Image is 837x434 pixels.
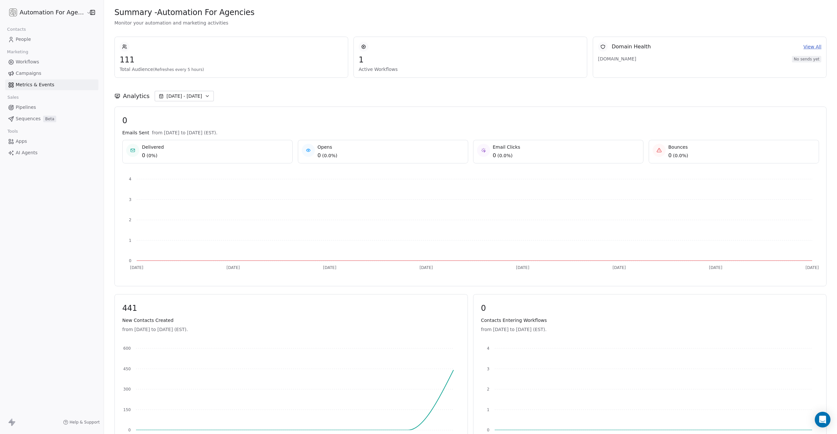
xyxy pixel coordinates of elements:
[16,36,31,43] span: People
[317,152,321,159] span: 0
[317,144,337,150] span: Opens
[5,34,98,45] a: People
[323,265,336,270] tspan: [DATE]
[129,259,131,263] tspan: 0
[227,265,240,270] tspan: [DATE]
[152,129,217,136] span: from [DATE] to [DATE] (EST).
[122,116,819,125] span: 0
[359,66,582,73] span: Active Workflows
[487,346,489,351] tspan: 4
[792,56,821,62] span: No sends yet
[153,67,204,72] span: (Refreshes every 5 hours)
[130,265,144,270] tspan: [DATE]
[114,8,254,17] span: Summary - Automation For Agencies
[803,43,821,50] a: View All
[9,8,17,16] img: white%20with%20black%20stroke.png
[123,92,149,100] span: Analytics
[43,116,56,122] span: Beta
[4,25,29,34] span: Contacts
[598,56,644,62] span: [DOMAIN_NAME]
[142,144,164,150] span: Delivered
[146,152,157,159] span: ( 0% )
[815,412,830,427] div: Open Intercom Messenger
[120,55,343,65] span: 111
[128,428,131,432] tspan: 0
[516,265,529,270] tspan: [DATE]
[5,68,98,79] a: Campaigns
[493,152,496,159] span: 0
[497,152,513,159] span: ( 0.0% )
[709,265,723,270] tspan: [DATE]
[63,420,100,425] a: Help & Support
[5,102,98,113] a: Pipelines
[612,265,626,270] tspan: [DATE]
[487,428,489,432] tspan: 0
[5,92,22,102] span: Sales
[5,136,98,147] a: Apps
[8,7,82,18] button: Automation For Agencies
[673,152,688,159] span: ( 0.0% )
[114,20,827,26] span: Monitor your automation and marketing activities
[122,317,460,324] span: New Contacts Created
[481,303,819,313] span: 0
[5,79,98,90] a: Metrics & Events
[5,57,98,67] a: Workflows
[70,420,100,425] span: Help & Support
[481,326,819,333] span: from [DATE] to [DATE] (EST).
[129,218,131,222] tspan: 2
[16,58,39,65] span: Workflows
[481,317,819,324] span: Contacts Entering Workflows
[487,387,489,392] tspan: 2
[5,126,21,136] span: Tools
[16,104,36,111] span: Pipelines
[493,144,520,150] span: Email Clicks
[487,408,489,412] tspan: 1
[612,43,651,51] span: Domain Health
[123,346,131,351] tspan: 600
[16,81,54,88] span: Metrics & Events
[123,367,131,371] tspan: 450
[129,177,131,181] tspan: 4
[142,152,145,159] span: 0
[20,8,85,17] span: Automation For Agencies
[122,129,149,136] span: Emails Sent
[122,326,460,333] span: from [DATE] to [DATE] (EST).
[16,70,41,77] span: Campaigns
[4,47,31,57] span: Marketing
[123,387,131,392] tspan: 300
[129,197,131,202] tspan: 3
[5,147,98,158] a: AI Agents
[668,152,672,159] span: 0
[806,265,819,270] tspan: [DATE]
[166,93,202,99] span: [DATE] - [DATE]
[419,265,433,270] tspan: [DATE]
[5,113,98,124] a: SequencesBeta
[123,408,131,412] tspan: 150
[129,238,131,243] tspan: 1
[668,144,688,150] span: Bounces
[122,303,460,313] span: 441
[359,55,582,65] span: 1
[16,149,38,156] span: AI Agents
[487,367,489,371] tspan: 3
[155,91,214,101] button: [DATE] - [DATE]
[120,66,343,73] span: Total Audience
[16,138,27,145] span: Apps
[16,115,41,122] span: Sequences
[322,152,337,159] span: ( 0.0% )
